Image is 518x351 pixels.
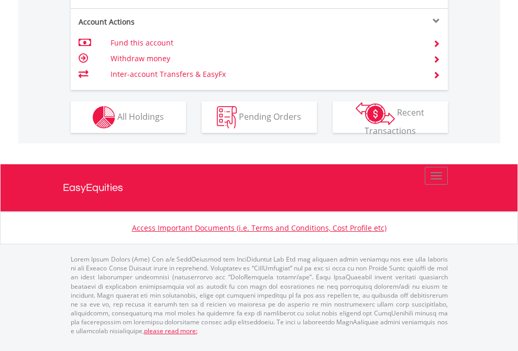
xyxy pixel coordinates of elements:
[111,51,420,66] td: Withdraw money
[239,110,301,122] span: Pending Orders
[117,110,164,122] span: All Holdings
[217,106,237,129] img: pending_instructions-wht.png
[144,326,197,335] a: please read more:
[71,255,448,335] p: Lorem Ipsum Dolors (Ame) Con a/e SeddOeiusmod tem InciDiduntut Lab Etd mag aliquaen admin veniamq...
[93,106,115,129] img: holdings-wht.png
[111,35,420,51] td: Fund this account
[202,101,317,133] button: Pending Orders
[111,66,420,82] td: Inter-account Transfers & EasyFx
[71,17,259,27] div: Account Actions
[71,101,186,133] button: All Holdings
[63,164,456,211] a: EasyEquities
[132,223,387,233] a: Access Important Documents (i.e. Terms and Conditions, Cost Profile etc)
[356,102,395,125] img: transactions-zar-wht.png
[333,101,448,133] button: Recent Transactions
